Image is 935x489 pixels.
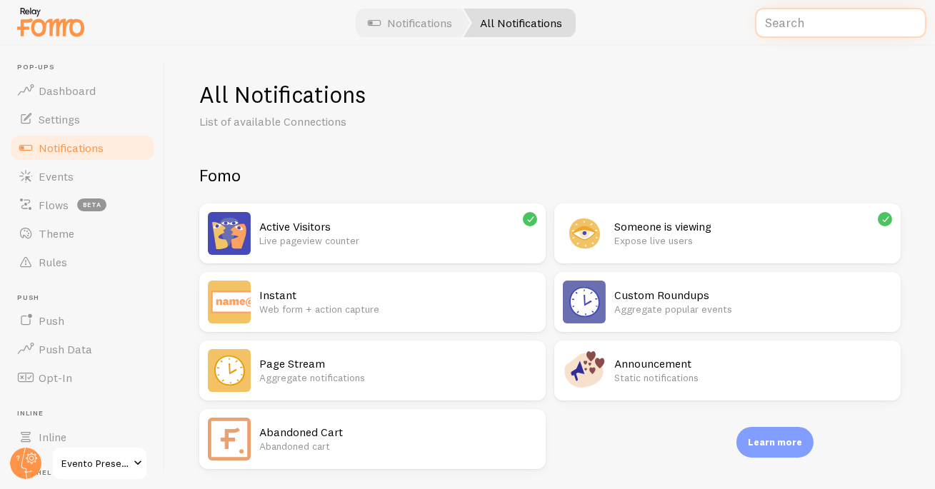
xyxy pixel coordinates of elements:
p: Abandoned cart [259,439,537,453]
img: Abandoned Cart [208,418,251,460]
a: Flows beta [9,191,156,219]
a: Push Data [9,335,156,363]
h2: Page Stream [259,356,537,371]
a: Notifications [9,133,156,162]
h1: All Notifications [199,80,901,109]
img: Active Visitors [208,212,251,255]
p: Learn more [748,435,802,449]
a: Theme [9,219,156,248]
a: Push [9,306,156,335]
span: Dashboard [39,84,96,98]
h2: Abandoned Cart [259,425,537,440]
a: Inline [9,423,156,451]
img: Custom Roundups [563,281,606,323]
img: Announcement [563,349,606,392]
p: List of available Connections [199,114,542,130]
img: Someone is viewing [563,212,606,255]
img: Instant [208,281,251,323]
img: Page Stream [208,349,251,392]
p: Web form + action capture [259,302,537,316]
a: Evento Presencial: Noviembre 2025 [51,446,148,480]
h2: Instant [259,288,537,303]
h2: Fomo [199,164,901,186]
span: beta [77,198,106,211]
p: Expose live users [614,233,892,248]
span: Events [39,169,74,183]
span: Settings [39,112,80,126]
span: Pop-ups [17,63,156,72]
span: Push Data [39,342,92,356]
img: fomo-relay-logo-orange.svg [15,4,86,40]
span: Notifications [39,141,104,155]
span: Push [39,313,64,328]
span: Theme [39,226,74,241]
span: Opt-In [39,370,72,385]
a: Dashboard [9,76,156,105]
span: Inline [17,409,156,418]
span: Flows [39,198,69,212]
a: Events [9,162,156,191]
span: Rules [39,255,67,269]
p: Aggregate notifications [259,370,537,385]
span: Push [17,293,156,303]
div: Learn more [736,427,814,458]
span: Inline [39,430,66,444]
a: Settings [9,105,156,133]
h2: Someone is viewing [614,219,892,234]
h2: Announcement [614,356,892,371]
p: Live pageview counter [259,233,537,248]
a: Opt-In [9,363,156,392]
span: Evento Presencial: Noviembre 2025 [61,455,129,472]
h2: Active Visitors [259,219,537,234]
a: Rules [9,248,156,276]
h2: Custom Roundups [614,288,892,303]
p: Static notifications [614,370,892,385]
p: Aggregate popular events [614,302,892,316]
